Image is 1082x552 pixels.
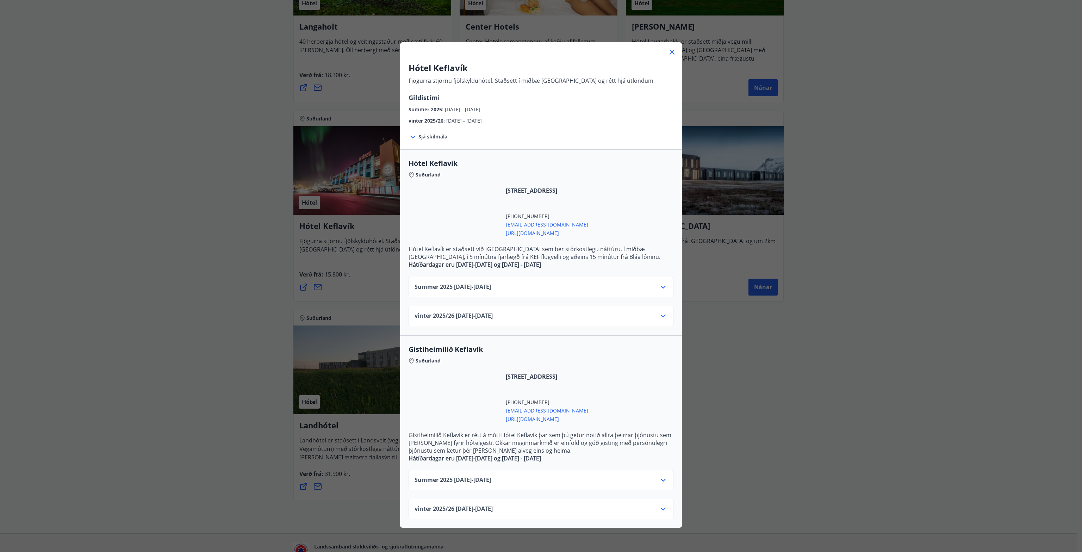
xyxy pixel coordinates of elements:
span: vinter 2025/26 : [409,117,446,124]
span: [URL][DOMAIN_NAME] [506,414,588,423]
span: [URL][DOMAIN_NAME] [506,228,588,237]
span: Summer 2025 [DATE] - [DATE] [415,476,491,484]
p: Gistiheimilið Keflavík er rétt á móti Hótel Keflavík þar sem þú getur notið allra þeirrar þjónust... [409,431,673,454]
span: [DATE] - [DATE] [446,117,482,124]
h3: Hótel Keflavík [409,62,653,74]
strong: Hátíðardagar eru [DATE]-[DATE] og [DATE] - [DATE] [409,261,541,268]
span: Suðurland [416,357,441,364]
span: [STREET_ADDRESS] [506,373,588,380]
p: Fjögurra stjörnu fjölskylduhótel. Staðsett í miðbæ [GEOGRAPHIC_DATA] og rétt hjá útlöndum [409,77,653,85]
span: vinter 2025/26 [DATE] - [DATE] [415,505,493,513]
span: Gistiheimilið Keflavík [409,345,673,354]
span: [STREET_ADDRESS] [506,187,588,194]
span: [PHONE_NUMBER] [506,399,588,406]
span: [EMAIL_ADDRESS][DOMAIN_NAME] [506,406,588,414]
span: [PHONE_NUMBER] [506,213,588,220]
p: Hótel Keflavík er staðsett við [GEOGRAPHIC_DATA] sem ber stórkostlegu náttúru, í miðbæ [GEOGRAPHI... [409,245,673,261]
span: Hótel Keflavík [409,159,673,168]
span: Gildistími [409,93,440,102]
span: Summer 2025 : [409,106,445,113]
span: Sjá skilmála [418,133,447,140]
strong: Hátíðardagar eru [DATE]-[DATE] og [DATE] - [DATE] [409,454,541,462]
span: Suðurland [416,171,441,178]
span: Summer 2025 [DATE] - [DATE] [415,283,491,291]
span: [DATE] - [DATE] [445,106,480,113]
span: [EMAIL_ADDRESS][DOMAIN_NAME] [506,220,588,228]
span: vinter 2025/26 [DATE] - [DATE] [415,312,493,320]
